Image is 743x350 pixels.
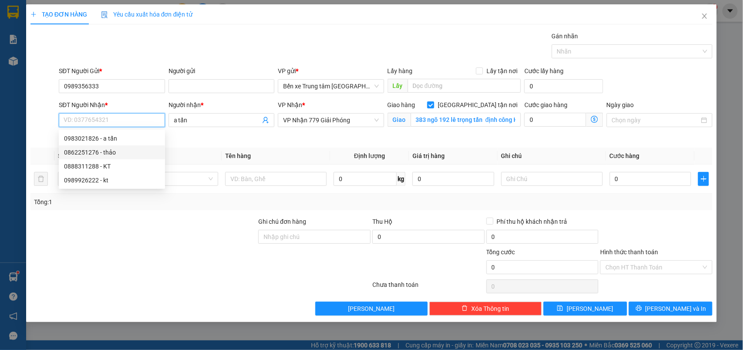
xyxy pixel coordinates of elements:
div: Người gửi [169,66,275,76]
span: delete [462,305,468,312]
button: Close [692,4,717,29]
label: Cước giao hàng [524,101,567,108]
span: Tên hàng [225,152,251,159]
input: Cước giao hàng [524,113,586,127]
th: Ghi chú [498,148,606,165]
span: save [557,305,563,312]
span: close [701,13,708,20]
span: Lấy [388,79,408,93]
div: Chưa thanh toán [371,280,486,295]
span: kg [397,172,405,186]
span: Lấy tận nơi [483,66,521,76]
span: dollar-circle [591,116,598,123]
span: VP Nhận [278,101,302,108]
span: Phí thu hộ khách nhận trả [493,217,571,226]
span: Tổng cước [486,249,515,256]
label: Gán nhãn [552,33,578,40]
div: 0888311288 - KT [59,159,165,173]
span: user-add [262,117,269,124]
span: Cước hàng [610,152,640,159]
span: plus [30,11,37,17]
span: Giao [388,113,411,127]
input: Ghi Chú [501,172,603,186]
button: save[PERSON_NAME] [544,302,627,316]
label: Ghi chú đơn hàng [258,218,306,225]
div: VP gửi [278,66,384,76]
button: delete [34,172,48,186]
button: deleteXóa Thông tin [429,302,542,316]
input: VD: Bàn, Ghế [225,172,327,186]
span: Yêu cầu xuất hóa đơn điện tử [101,11,193,18]
div: Người nhận [169,100,275,110]
div: 0989926222 - kt [59,173,165,187]
input: Ngày giao [612,115,700,125]
span: [PERSON_NAME] [567,304,613,313]
div: 0888311288 - KT [64,162,160,171]
span: Khác [122,172,213,185]
span: SL [58,152,65,159]
div: SĐT Người Gửi [59,66,165,76]
div: SĐT Người Nhận [59,100,165,110]
div: 0983021826 - a tấn [59,131,165,145]
span: Giá trị hàng [412,152,445,159]
label: Ngày giao [607,101,634,108]
span: VP Nhận 779 Giải Phóng [283,114,379,127]
span: [PERSON_NAME] và In [645,304,706,313]
div: 0862251276 - thảo [64,148,160,157]
input: Ghi chú đơn hàng [258,230,371,244]
span: printer [636,305,642,312]
input: Dọc đường [408,79,521,93]
span: Xóa Thông tin [471,304,509,313]
span: Định lượng [354,152,385,159]
button: [PERSON_NAME] [315,302,428,316]
label: Hình thức thanh toán [600,249,658,256]
span: Lấy hàng [388,67,413,74]
div: 0862251276 - thảo [59,145,165,159]
span: plus [699,175,709,182]
div: Tổng: 1 [34,197,287,207]
button: plus [698,172,709,186]
span: Thu Hộ [372,218,392,225]
label: Cước lấy hàng [524,67,564,74]
span: Bến xe Trung tâm Lào Cai [283,80,379,93]
input: 0 [412,172,494,186]
button: printer[PERSON_NAME] và In [629,302,713,316]
span: [GEOGRAPHIC_DATA] tận nơi [434,100,521,110]
img: icon [101,11,108,18]
div: 0989926222 - kt [64,175,160,185]
span: Giao hàng [388,101,415,108]
span: [PERSON_NAME] [348,304,395,313]
input: Giao tận nơi [411,113,521,127]
div: 0983021826 - a tấn [64,134,160,143]
span: TẠO ĐƠN HÀNG [30,11,87,18]
input: Cước lấy hàng [524,79,603,93]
